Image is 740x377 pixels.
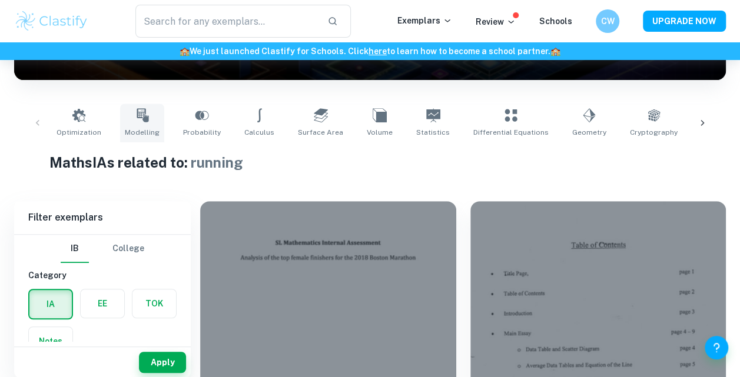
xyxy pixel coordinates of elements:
button: College [112,235,144,263]
span: Cryptography [630,127,678,138]
button: EE [81,289,124,318]
button: IA [29,290,72,318]
button: Help and Feedback [705,336,728,359]
span: Volume [367,127,393,138]
button: IB [61,235,89,263]
button: Apply [139,352,186,373]
h1: Maths IAs related to: [49,152,690,173]
input: Search for any exemplars... [135,5,318,38]
span: Geometry [572,127,606,138]
span: Probability [183,127,221,138]
h6: Category [28,269,177,282]
span: running [190,154,243,171]
h6: We just launched Clastify for Schools. Click to learn how to become a school partner. [2,45,738,58]
span: Modelling [125,127,160,138]
div: Filter type choice [61,235,144,263]
span: Surface Area [298,127,343,138]
span: Optimization [57,127,101,138]
button: Notes [29,327,72,355]
button: UPGRADE NOW [643,11,726,32]
span: 🏫 [550,46,560,56]
a: Schools [539,16,572,26]
button: CW [596,9,619,33]
h6: Filter exemplars [14,201,191,234]
img: Clastify logo [14,9,89,33]
a: here [369,46,387,56]
h6: CW [601,15,615,28]
span: Calculus [244,127,274,138]
button: TOK [132,289,176,318]
p: Review [476,15,516,28]
span: 🏫 [180,46,190,56]
span: Statistics [416,127,450,138]
span: Differential Equations [473,127,549,138]
p: Exemplars [397,14,452,27]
